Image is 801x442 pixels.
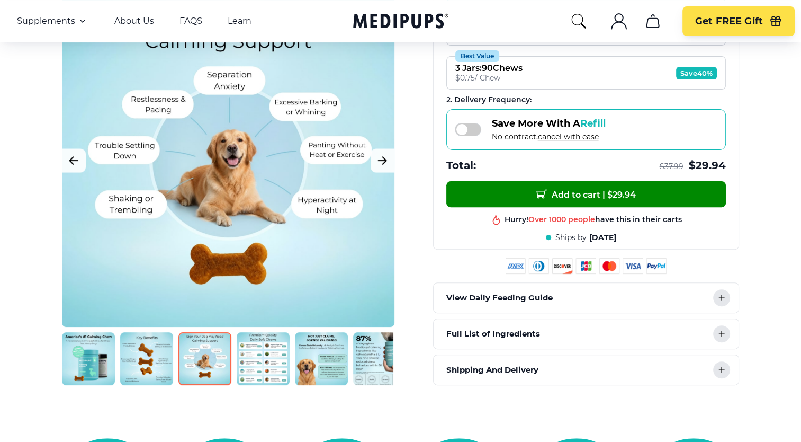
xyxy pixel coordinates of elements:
a: Learn [228,16,251,26]
span: Total: [446,158,476,173]
img: Calming Dog Chews | Natural Dog Supplements [353,332,406,385]
button: Previous Image [62,148,86,172]
span: Add to cart | $ 29.94 [536,189,636,200]
button: account [606,8,632,34]
span: $ 37.99 [660,162,683,172]
span: Save More With A [492,118,606,129]
span: Get FREE Gift [695,15,763,28]
p: Full List of Ingredients [446,328,540,340]
a: About Us [114,16,154,26]
button: Get FREE Gift [682,6,795,36]
span: [DATE] [589,233,616,243]
span: Refill [580,118,606,129]
a: Medipups [353,11,448,33]
img: Calming Dog Chews | Natural Dog Supplements [178,332,231,385]
button: Add to cart | $29.94 [446,181,726,207]
a: FAQS [179,16,202,26]
span: $ 29.94 [689,158,726,173]
span: Over 1000 people [528,213,595,223]
img: payment methods [506,258,667,274]
button: search [570,13,587,30]
img: Calming Dog Chews | Natural Dog Supplements [120,332,173,385]
img: Calming Dog Chews | Natural Dog Supplements [62,332,115,385]
div: in this shop [545,226,641,236]
p: Shipping And Delivery [446,364,538,376]
span: Best product [545,226,596,235]
span: cancel with ease [538,132,599,142]
div: Best Value [455,50,499,62]
div: Hurry! have this in their carts [505,213,682,223]
span: Ships by [555,233,587,243]
button: Best Value3 Jars:90Chews$0.75/ ChewSave40% [446,56,726,90]
button: Supplements [17,15,89,28]
span: 2 . Delivery Frequency: [446,95,532,104]
button: Next Image [371,148,394,172]
span: Save 40% [676,67,717,79]
img: Calming Dog Chews | Natural Dog Supplements [295,332,348,385]
img: Calming Dog Chews | Natural Dog Supplements [237,332,290,385]
span: Supplements [17,16,75,26]
span: No contract, [492,132,606,142]
p: View Daily Feeding Guide [446,291,553,304]
button: cart [640,8,665,34]
div: $ 0.75 / Chew [455,73,523,83]
div: 3 Jars : 90 Chews [455,63,523,73]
